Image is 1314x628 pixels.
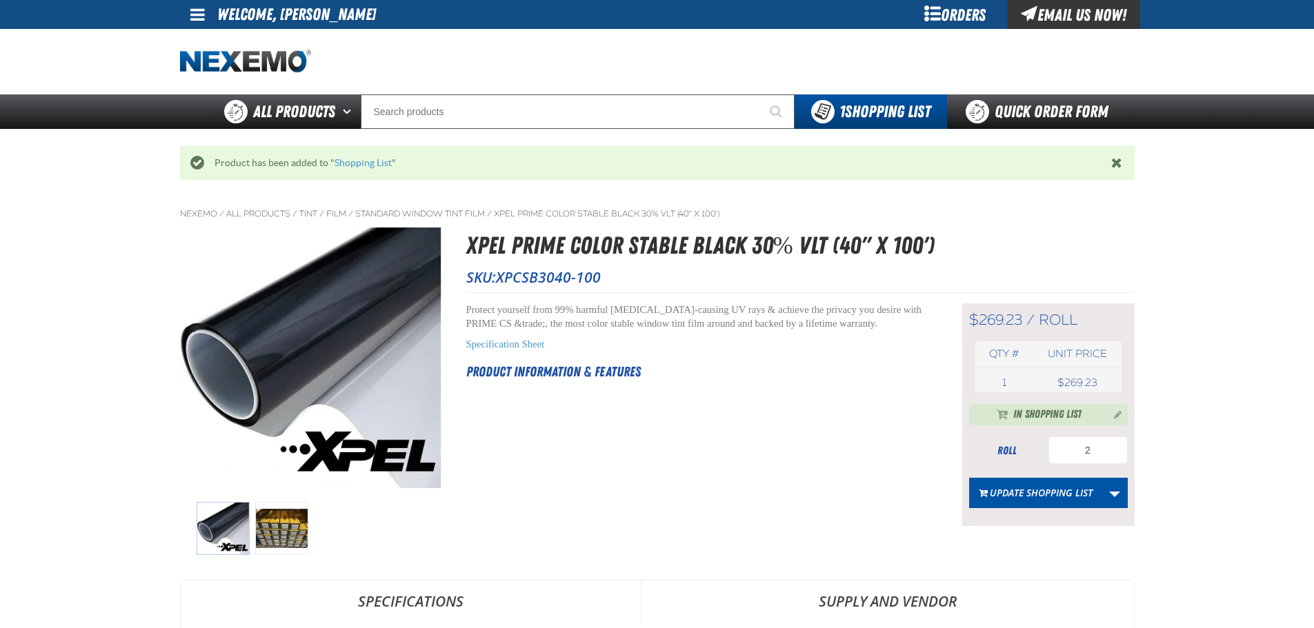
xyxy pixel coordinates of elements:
button: You have 1 Shopping List. Open to view details [795,94,947,129]
th: Unit price [1033,341,1121,367]
p: Protect yourself from 99% harmful [MEDICAL_DATA]-causing UV rays & achieve the privacy you desire... [466,303,928,331]
th: Qty # [975,341,1034,367]
a: Specifications [181,580,641,622]
h2: Product Information & Features [466,361,928,382]
span: roll [1039,311,1077,329]
a: Standard Window Tint Film [355,208,485,219]
img: XPEL PRIME Color Stable Black 30% VLT (40" x 100') [181,227,441,488]
span: $269.23 [969,311,1022,329]
a: XPEL PRIME Color Stable Black 30% VLT (40" x 100') [494,208,719,219]
img: Nexemo logo [180,50,311,74]
span: In Shopping List [1013,407,1082,423]
button: Open All Products pages [338,94,361,129]
a: Home [180,50,311,74]
span: / [348,208,353,219]
div: roll [969,443,1045,458]
a: Tint [299,208,317,219]
a: Nexemo [180,208,217,219]
span: XPCSB3040-100 [496,267,601,287]
img: XPEL PRIME Color Stable Black 30% VLT (40" x 100') [255,502,308,555]
span: All Products [253,99,335,124]
button: Close the Notification [1108,152,1128,173]
p: SKU: [466,267,1135,287]
span: 1 [1002,376,1006,389]
a: All Products [226,208,290,219]
a: Supply and Vendor [641,580,1134,622]
span: / [319,208,324,219]
input: Search [361,94,795,129]
a: Quick Order Form [947,94,1134,129]
a: Film [326,208,346,219]
h1: XPEL PRIME Color Stable Black 30% VLT (40" x 100') [466,227,1135,264]
span: / [1026,311,1035,329]
span: / [219,208,224,219]
strong: 1 [839,102,845,121]
button: Manage current product in the Shopping List [1103,405,1125,422]
nav: Breadcrumbs [180,208,1135,219]
a: Shopping List [335,157,392,168]
button: Start Searching [760,94,795,129]
span: / [487,208,492,219]
div: Product has been added to " " [204,156,1111,170]
span: / [292,208,297,219]
input: Product Quantity [1048,436,1128,464]
span: Shopping List [839,102,930,121]
td: $269.23 [1033,373,1121,392]
button: Update Shopping List [969,478,1102,508]
img: XPEL PRIME Color Stable Black 30% VLT (40" x 100') [197,502,250,555]
a: Specification Sheet [466,338,545,350]
a: More Actions [1102,478,1128,508]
